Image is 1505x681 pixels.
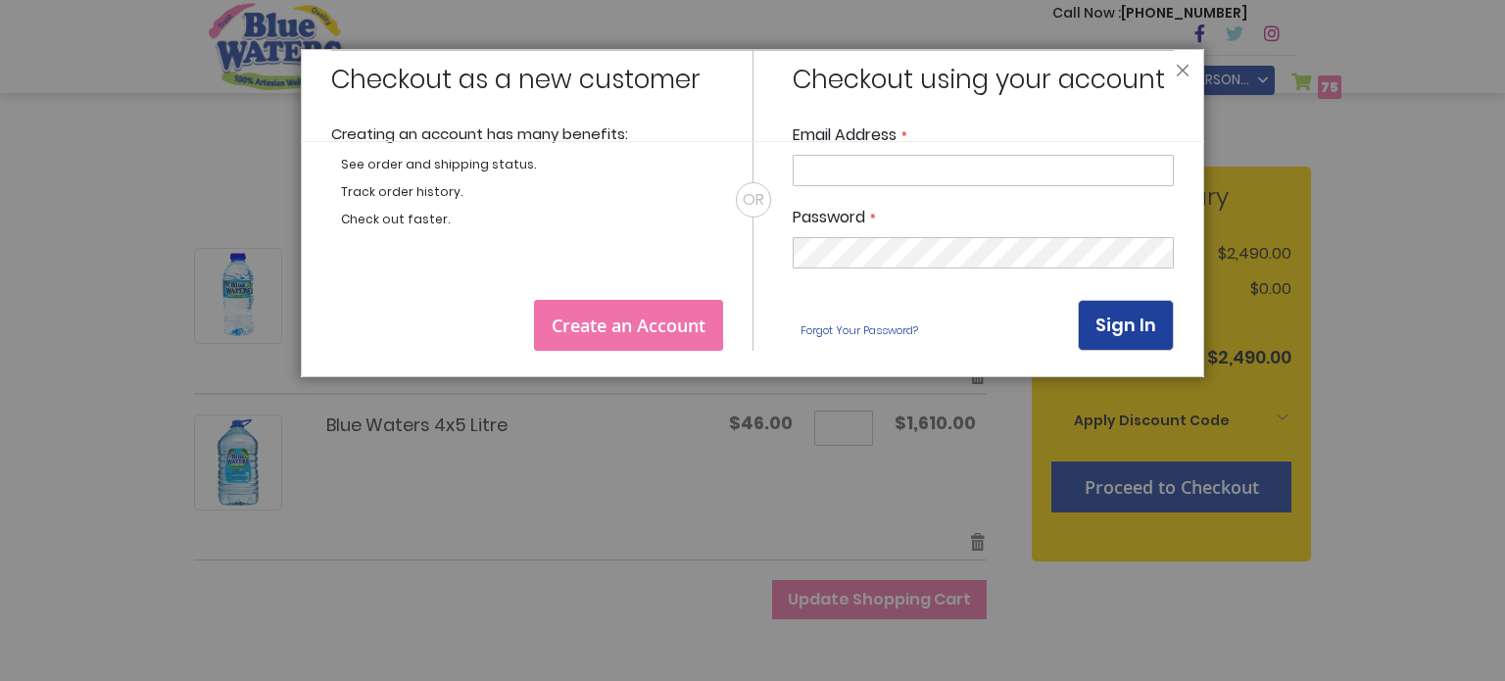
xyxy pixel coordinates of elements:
a: Create an Account [534,300,723,351]
li: Check out faster. [341,211,723,228]
a: Forgot Your Password? [793,316,925,345]
span: Password [793,206,865,228]
li: See order and shipping status. [341,156,723,173]
span: Sign In [1095,313,1156,337]
button: Sign In [1078,300,1174,351]
span: Forgot Your Password? [801,322,918,339]
li: Track order history. [341,183,723,201]
span: Create an Account [552,314,705,337]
